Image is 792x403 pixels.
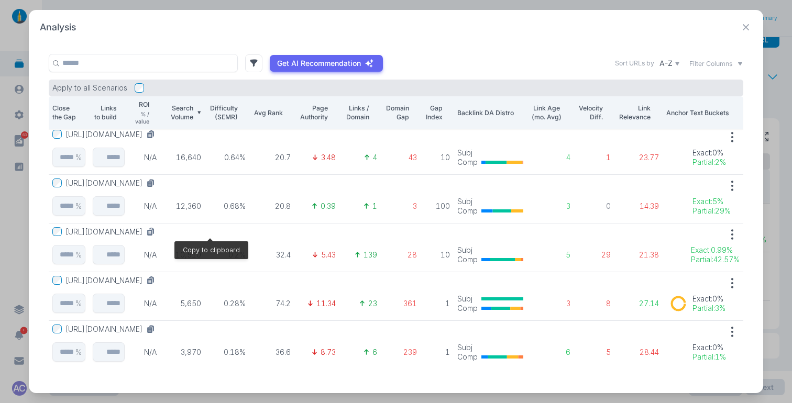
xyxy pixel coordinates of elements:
p: 1 [372,201,377,211]
p: N/A [132,250,157,260]
p: Get AI Recommendation [277,59,361,68]
p: 28 [384,250,417,260]
p: Exact : 0.99% [691,245,740,255]
p: Subj [457,245,478,255]
p: 3 [384,201,417,211]
p: 5 [531,250,570,260]
p: Links to build [93,104,117,122]
p: N/A [132,299,157,308]
p: 3 [531,299,570,308]
button: [URL][DOMAIN_NAME] [65,178,159,188]
p: 5.43 [321,250,336,260]
p: Exact : 0% [692,294,725,304]
p: Exact : 0% [692,148,726,158]
p: % [75,299,82,308]
p: 4 [373,153,377,162]
p: Comp [457,352,478,362]
p: 3.48 [321,153,336,162]
p: Exact : 0% [692,343,726,352]
p: Comp [457,304,478,313]
p: 10 [424,250,450,260]
p: Avg Rank [253,108,283,118]
p: 0.39 [321,201,336,211]
p: N/A [132,348,157,357]
p: 32.4 [253,250,291,260]
p: 1 [578,153,611,162]
p: 0 [578,201,611,211]
p: 100 [424,201,450,211]
p: 3 [531,201,570,211]
p: % [75,153,82,162]
p: 16,640 [164,153,201,162]
p: 14.39 [618,201,659,211]
p: Subj [457,148,478,158]
p: Comp [457,206,478,216]
p: 5 [578,348,611,357]
p: 0.68% [208,201,246,211]
p: 6 [372,348,377,357]
p: Close the Gap [52,104,78,122]
p: Velocity Diff. [578,104,603,122]
p: 4 [531,153,570,162]
p: Apply to all Scenarios [52,83,127,93]
p: % [75,250,82,260]
p: Comp [457,158,478,167]
p: 10,510 [164,250,201,260]
h2: Analysis [40,21,76,34]
p: Links / Domain [343,104,369,122]
button: [URL][DOMAIN_NAME] [65,130,159,139]
p: Subj [457,343,478,352]
button: A-Z [658,57,682,70]
p: Gap Index [424,104,443,122]
p: 0.18% [208,348,246,357]
p: 23.77 [618,153,659,162]
p: % [75,201,82,211]
p: 12,360 [164,201,201,211]
button: [URL][DOMAIN_NAME]Copy to clipboard [65,227,159,237]
span: Copy to clipboard [183,246,240,254]
p: 36.6 [253,348,291,357]
p: 27.14 [618,299,659,308]
p: Anchor Text Buckets [666,108,740,118]
p: Exact : 5% [692,197,731,206]
p: 1 [424,299,450,308]
p: Page Authority [298,104,327,122]
p: 5,650 [164,299,201,308]
p: A-Z [659,59,673,68]
p: N/A [132,153,157,162]
p: 21.38 [618,250,659,260]
p: Partial : 42.57% [691,255,740,264]
p: Backlink DA Distro [457,108,524,118]
p: 28.44 [618,348,659,357]
p: 1 [424,348,450,357]
p: 29 [578,250,611,260]
p: 23 [368,299,377,308]
p: 239 [384,348,417,357]
p: 6 [531,348,570,357]
span: Filter Columns [689,59,732,69]
p: 361 [384,299,417,308]
label: Sort URLs by [615,59,654,68]
button: [URL][DOMAIN_NAME] [65,324,159,334]
p: Link Age (mo. Avg) [531,104,562,122]
p: 74.2 [253,299,291,308]
p: 8.73 [321,348,336,357]
p: 8 [578,299,611,308]
button: Get AI Recommendation [270,55,383,72]
p: 0.64% [208,153,246,162]
p: 43 [384,153,417,162]
p: 20.8 [253,201,291,211]
p: Partial : 2% [692,158,726,167]
p: Domain Gap [384,104,409,122]
p: Search Volume [164,104,193,122]
p: Partial : 3% [692,304,725,313]
button: Filter Columns [689,59,743,69]
p: 0.28% [208,299,246,308]
p: 3,970 [164,348,201,357]
p: % [75,348,82,357]
p: Subj [457,197,478,206]
p: 11.34 [316,299,336,308]
p: Difficulty (SEMR) [208,104,237,122]
p: 10 [424,153,450,162]
p: Link Relevance [618,104,651,122]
